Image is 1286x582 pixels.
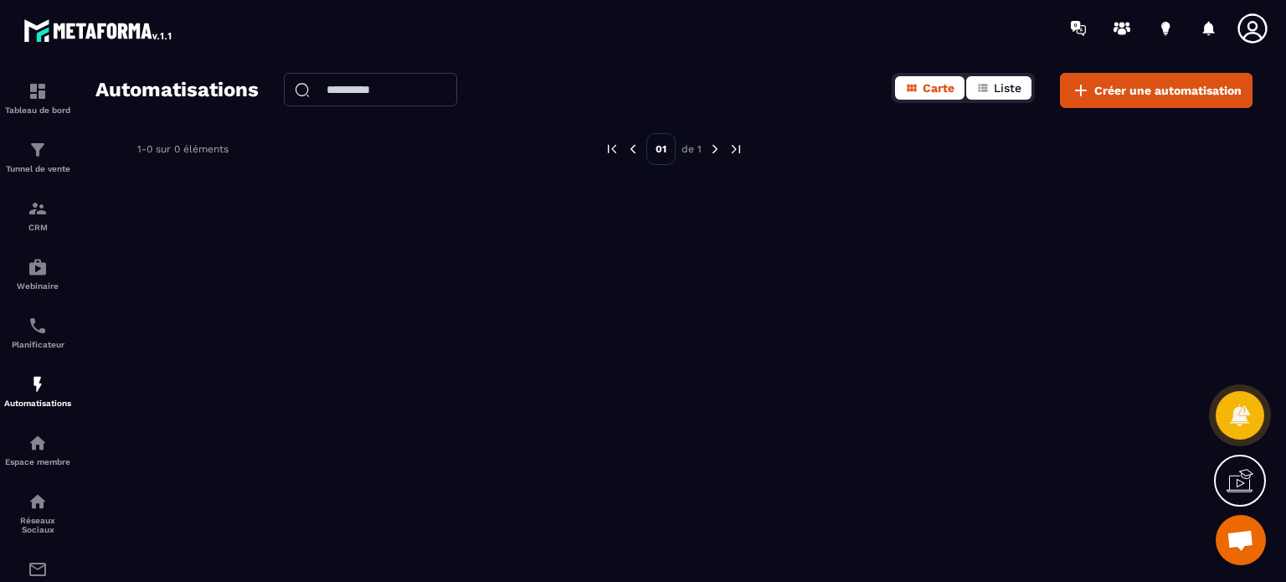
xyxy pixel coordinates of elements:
[28,433,48,453] img: automations
[28,559,48,579] img: email
[4,127,71,186] a: formationformationTunnel de vente
[923,81,954,95] span: Carte
[994,81,1021,95] span: Liste
[4,69,71,127] a: formationformationTableau de bord
[625,142,640,157] img: prev
[4,399,71,408] p: Automatisations
[4,223,71,232] p: CRM
[1094,82,1242,99] span: Créer une automatisation
[4,362,71,420] a: automationsautomationsAutomatisations
[895,76,964,100] button: Carte
[4,516,71,534] p: Réseaux Sociaux
[4,245,71,303] a: automationsautomationsWebinaire
[28,198,48,219] img: formation
[4,164,71,173] p: Tunnel de vente
[4,420,71,479] a: automationsautomationsEspace membre
[1216,515,1266,565] a: Ouvrir le chat
[137,143,229,155] p: 1-0 sur 0 éléments
[1060,73,1253,108] button: Créer une automatisation
[28,257,48,277] img: automations
[4,457,71,466] p: Espace membre
[95,73,259,108] h2: Automatisations
[646,133,676,165] p: 01
[28,316,48,336] img: scheduler
[23,15,174,45] img: logo
[4,479,71,547] a: social-networksocial-networkRéseaux Sociaux
[28,81,48,101] img: formation
[28,492,48,512] img: social-network
[4,106,71,115] p: Tableau de bord
[682,142,702,156] p: de 1
[4,281,71,291] p: Webinaire
[966,76,1031,100] button: Liste
[707,142,723,157] img: next
[4,186,71,245] a: formationformationCRM
[604,142,620,157] img: prev
[28,140,48,160] img: formation
[4,303,71,362] a: schedulerschedulerPlanificateur
[728,142,743,157] img: next
[4,340,71,349] p: Planificateur
[28,374,48,394] img: automations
